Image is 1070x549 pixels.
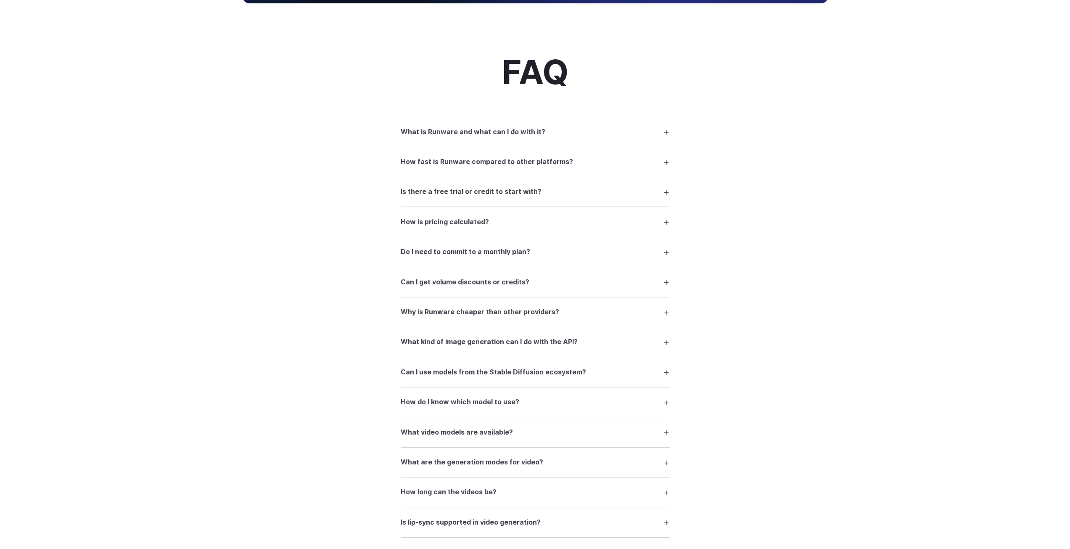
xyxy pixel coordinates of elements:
h3: What video models are available? [401,427,513,438]
summary: Do I need to commit to a monthly plan? [401,244,670,260]
h3: What are the generation modes for video? [401,457,543,468]
h3: How do I know which model to use? [401,397,519,408]
summary: How long can the videos be? [401,484,670,500]
summary: Can I use models from the Stable Diffusion ecosystem? [401,364,670,380]
summary: How fast is Runware compared to other platforms? [401,154,670,170]
summary: Why is Runware cheaper than other providers? [401,304,670,320]
summary: What video models are available? [401,424,670,440]
h3: Do I need to commit to a monthly plan? [401,247,530,257]
summary: Is there a free trial or credit to start with? [401,184,670,200]
h3: Why is Runware cheaper than other providers? [401,307,559,318]
summary: Can I get volume discounts or credits? [401,274,670,290]
h3: Can I use models from the Stable Diffusion ecosystem? [401,367,586,378]
h3: How fast is Runware compared to other platforms? [401,156,573,167]
summary: How is pricing calculated? [401,214,670,230]
h3: What is Runware and what can I do with it? [401,127,545,138]
h3: How long can the videos be? [401,487,497,498]
h3: Is lip-sync supported in video generation? [401,517,541,528]
h2: FAQ [502,54,568,90]
summary: What are the generation modes for video? [401,454,670,470]
summary: Is lip-sync supported in video generation? [401,514,670,530]
h3: Can I get volume discounts or credits? [401,277,529,288]
h3: How is pricing calculated? [401,217,489,228]
h3: What kind of image generation can I do with the API? [401,337,578,347]
summary: How do I know which model to use? [401,394,670,410]
summary: What is Runware and what can I do with it? [401,124,670,140]
h3: Is there a free trial or credit to start with? [401,186,542,197]
summary: What kind of image generation can I do with the API? [401,334,670,350]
